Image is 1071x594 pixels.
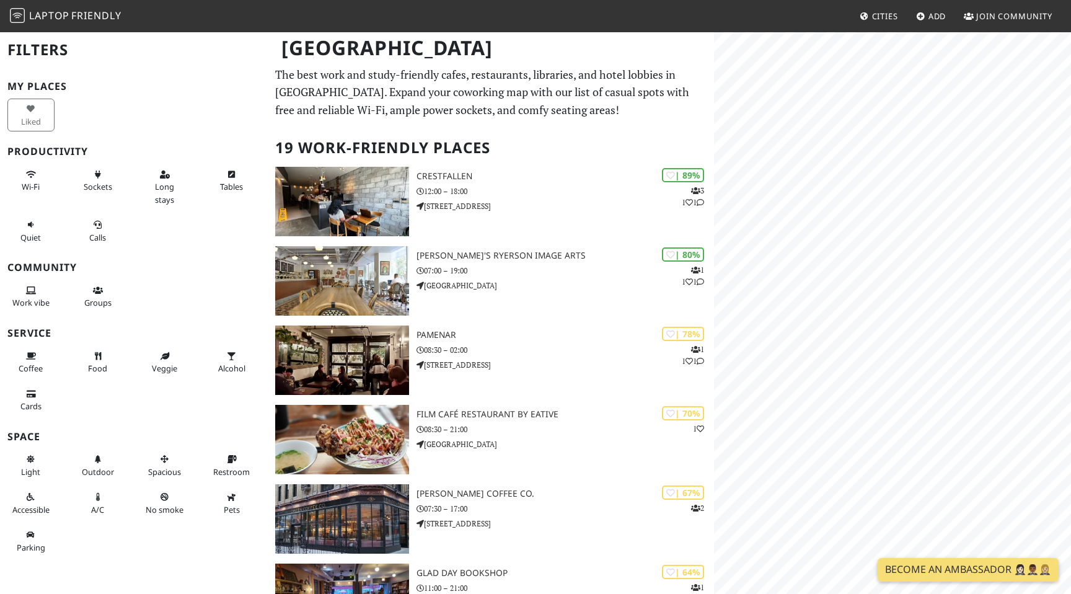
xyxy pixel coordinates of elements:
span: Long stays [155,181,174,205]
span: Join Community [976,11,1052,22]
h3: Pamenar [416,330,714,340]
img: Film Café Restaurant by Eative [275,405,409,474]
button: A/C [74,487,121,520]
p: [STREET_ADDRESS] [416,359,714,371]
p: 08:30 – 21:00 [416,423,714,435]
a: Pamenar | 78% 111 Pamenar 08:30 – 02:00 [STREET_ADDRESS] [268,326,714,395]
img: Crestfallen [275,167,409,236]
span: Smoke free [146,504,183,515]
a: Cities [855,5,903,27]
p: 2 [691,502,704,514]
span: Air conditioned [91,504,104,515]
h1: [GEOGRAPHIC_DATA] [271,31,712,65]
p: [GEOGRAPHIC_DATA] [416,438,714,450]
span: Quiet [20,232,41,243]
h3: My Places [7,81,260,92]
span: Power sockets [84,181,112,192]
h2: 19 Work-Friendly Places [275,129,707,167]
span: Coffee [19,363,43,374]
p: 1 [693,423,704,435]
p: 1 1 1 [682,264,704,288]
h3: Productivity [7,146,260,157]
span: Veggie [152,363,177,374]
p: 11:00 – 21:00 [416,582,714,594]
span: Cities [872,11,898,22]
a: Add [911,5,951,27]
h3: Community [7,262,260,273]
span: Natural light [21,466,40,477]
p: 3 1 1 [682,185,704,208]
a: Dineen Coffee Co. | 67% 2 [PERSON_NAME] Coffee Co. 07:30 – 17:00 [STREET_ADDRESS] [268,484,714,554]
a: Crestfallen | 89% 311 Crestfallen 12:00 – 18:00 [STREET_ADDRESS] [268,167,714,236]
button: Light [7,449,55,482]
span: Restroom [213,466,250,477]
span: Outdoor area [82,466,114,477]
button: Work vibe [7,280,55,313]
span: Group tables [84,297,112,308]
div: | 64% [662,565,704,579]
span: Parking [17,542,45,553]
p: 07:30 – 17:00 [416,503,714,515]
div: | 89% [662,168,704,182]
h3: [PERSON_NAME]'s Ryerson Image Arts [416,250,714,261]
span: People working [12,297,50,308]
a: Film Café Restaurant by Eative | 70% 1 Film Café Restaurant by Eative 08:30 – 21:00 [GEOGRAPHIC_D... [268,405,714,474]
span: Credit cards [20,401,42,412]
img: Balzac's Ryerson Image Arts [275,246,409,316]
button: Parking [7,525,55,557]
button: No smoke [141,487,188,520]
span: Work-friendly tables [220,181,243,192]
span: Laptop [29,9,69,22]
span: Alcohol [218,363,245,374]
button: Restroom [208,449,255,482]
img: Dineen Coffee Co. [275,484,409,554]
span: Food [88,363,107,374]
div: | 67% [662,485,704,500]
button: Spacious [141,449,188,482]
button: Wi-Fi [7,164,55,197]
span: Pet friendly [224,504,240,515]
button: Pets [208,487,255,520]
button: Food [74,346,121,379]
button: Long stays [141,164,188,210]
p: 1 [691,582,704,593]
span: Spacious [148,466,181,477]
button: Groups [74,280,121,313]
h3: Service [7,327,260,339]
button: Cards [7,384,55,417]
button: Quiet [7,215,55,247]
button: Outdoor [74,449,121,482]
img: LaptopFriendly [10,8,25,23]
p: 12:00 – 18:00 [416,185,714,197]
h3: Glad Day Bookshop [416,568,714,578]
a: Balzac's Ryerson Image Arts | 80% 111 [PERSON_NAME]'s Ryerson Image Arts 07:00 – 19:00 [GEOGRAPHI... [268,246,714,316]
p: [STREET_ADDRESS] [416,200,714,212]
p: [STREET_ADDRESS] [416,518,714,530]
h3: Film Café Restaurant by Eative [416,409,714,420]
button: Coffee [7,346,55,379]
span: Friendly [71,9,121,22]
p: 07:00 – 19:00 [416,265,714,277]
h2: Filters [7,31,260,69]
button: Sockets [74,164,121,197]
span: Stable Wi-Fi [22,181,40,192]
button: Alcohol [208,346,255,379]
a: Join Community [959,5,1057,27]
h3: Space [7,431,260,443]
div: | 70% [662,406,704,420]
div: | 80% [662,247,704,262]
p: 1 1 1 [682,344,704,367]
button: Veggie [141,346,188,379]
a: LaptopFriendly LaptopFriendly [10,6,121,27]
span: Add [928,11,946,22]
span: Accessible [12,504,50,515]
p: The best work and study-friendly cafes, restaurants, libraries, and hotel lobbies in [GEOGRAPHIC_... [275,66,707,119]
button: Accessible [7,487,55,520]
h3: [PERSON_NAME] Coffee Co. [416,489,714,499]
a: Become an Ambassador 🤵🏻‍♀️🤵🏾‍♂️🤵🏼‍♀️ [878,558,1059,582]
h3: Crestfallen [416,171,714,182]
p: 08:30 – 02:00 [416,344,714,356]
span: Video/audio calls [89,232,106,243]
button: Calls [74,215,121,247]
p: [GEOGRAPHIC_DATA] [416,280,714,291]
